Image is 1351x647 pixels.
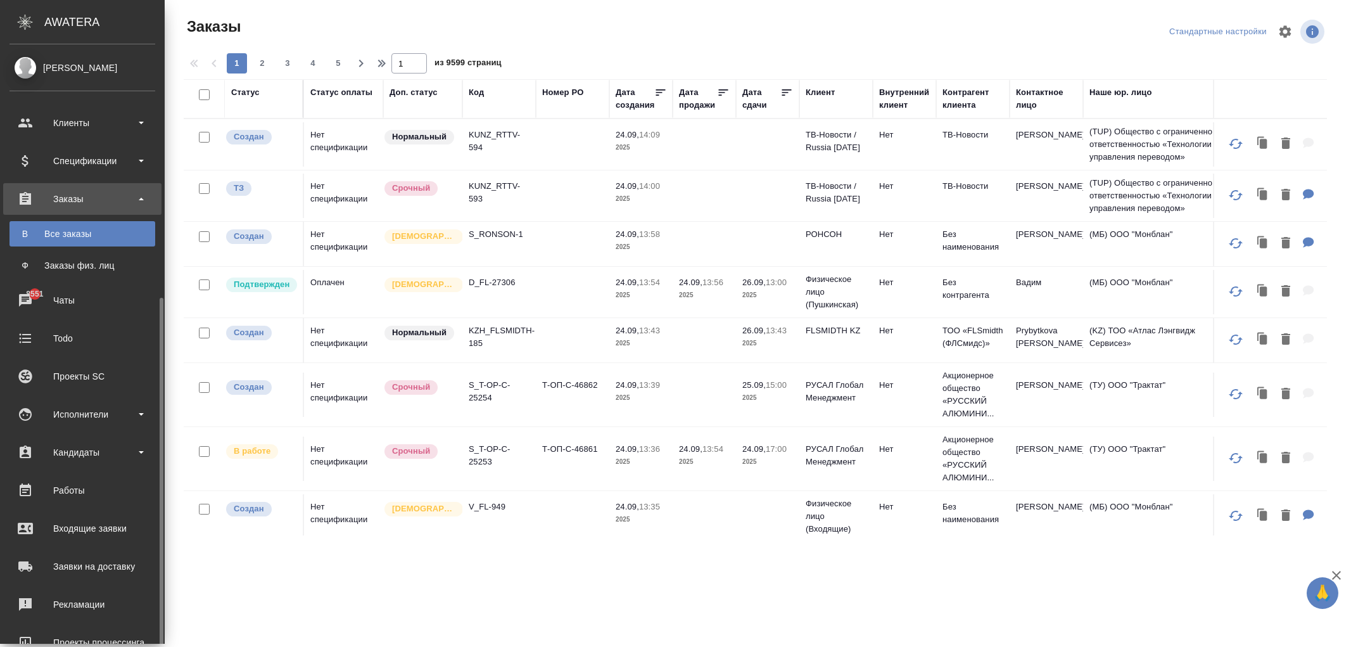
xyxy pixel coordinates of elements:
[742,392,793,404] p: 2025
[304,174,383,218] td: Нет спецификации
[3,551,162,582] a: Заявки на доставку
[392,326,447,339] p: Нормальный
[1010,122,1083,167] td: [PERSON_NAME]
[942,433,1003,484] p: Акционерное общество «РУССКИЙ АЛЮМИНИ...
[879,86,930,112] div: Внутренний клиент
[1083,494,1235,539] td: (МБ) ООО "Монблан"
[225,180,296,197] div: Выставляет КМ при отправке заказа на расчет верстке (для тикета) или для уточнения сроков на прои...
[1251,131,1275,157] button: Клонировать
[1251,231,1275,257] button: Клонировать
[942,324,1003,350] p: ТОО «FLSmidth (ФЛСмидс)»
[304,318,383,362] td: Нет спецификации
[392,230,455,243] p: [DEMOGRAPHIC_DATA]
[616,456,666,468] p: 2025
[806,379,866,404] p: РУСАЛ Глобал Менеджмент
[942,86,1003,112] div: Контрагент клиента
[1221,129,1251,159] button: Обновить
[1083,318,1235,362] td: (KZ) ТОО «Атлас Лэнгвидж Сервисез»
[616,86,654,112] div: Дата создания
[390,86,438,99] div: Доп. статус
[942,180,1003,193] p: ТВ-Новости
[3,285,162,316] a: 8551Чаты
[225,129,296,146] div: Выставляется автоматически при создании заказа
[942,501,1003,526] p: Без наименования
[702,278,723,287] p: 13:56
[10,291,155,310] div: Чаты
[3,513,162,544] a: Входящие заявки
[304,373,383,417] td: Нет спецификации
[766,380,787,390] p: 15:00
[392,182,430,195] p: Срочный
[1275,445,1297,471] button: Удалить
[10,405,155,424] div: Исполнители
[806,273,866,311] p: Физическое лицо (Пушкинская)
[184,16,241,37] span: Заказы
[231,86,260,99] div: Статус
[234,503,264,515] p: Создан
[304,122,383,167] td: Нет спецификации
[806,497,866,535] p: Физическое лицо (Входящие)
[10,113,155,132] div: Клиенты
[616,229,639,239] p: 24.09,
[1010,318,1083,362] td: Prybytkova [PERSON_NAME]
[469,180,530,205] p: KUNZ_RTTV-593
[679,456,730,468] p: 2025
[1221,228,1251,259] button: Обновить
[679,289,730,302] p: 2025
[44,10,165,35] div: AWATERA
[1083,119,1235,170] td: (TUP) Общество с ограниченной ответственностью «Технологии управления переводом»
[392,503,455,515] p: [DEMOGRAPHIC_DATA]
[1275,327,1297,353] button: Удалить
[225,501,296,518] div: Выставляется автоматически при создании заказа
[616,278,639,287] p: 24.09,
[806,228,866,241] p: РОНСОН
[639,181,660,191] p: 14:00
[616,380,639,390] p: 24.09,
[434,55,502,74] span: из 9599 страниц
[766,278,787,287] p: 13:00
[10,443,155,462] div: Кандидаты
[234,278,289,291] p: Подтвержден
[1251,503,1275,529] button: Клонировать
[1083,270,1235,314] td: (МБ) ООО "Монблан"
[3,361,162,392] a: Проекты SC
[1251,327,1275,353] button: Клонировать
[469,324,530,350] p: KZH_FLSMIDTH-185
[10,329,155,348] div: Todo
[469,443,530,468] p: S_T-OP-C-25253
[1010,174,1083,218] td: [PERSON_NAME]
[806,443,866,468] p: РУСАЛ Глобал Менеджмент
[879,324,930,337] p: Нет
[234,131,264,143] p: Создан
[383,180,456,197] div: Выставляется автоматически, если на указанный объем услуг необходимо больше времени в стандартном...
[616,141,666,154] p: 2025
[10,61,155,75] div: [PERSON_NAME]
[304,222,383,266] td: Нет спецификации
[383,228,456,245] div: Выставляется автоматически для первых 3 заказов нового контактного лица. Особое внимание
[879,379,930,392] p: Нет
[10,519,155,538] div: Входящие заявки
[1275,183,1297,208] button: Удалить
[616,513,666,526] p: 2025
[806,180,866,205] p: ТВ-Новости / Russia [DATE]
[10,189,155,208] div: Заказы
[1089,86,1152,99] div: Наше юр. лицо
[304,437,383,481] td: Нет спецификации
[616,502,639,511] p: 24.09,
[639,502,660,511] p: 13:35
[1221,276,1251,307] button: Обновить
[392,131,447,143] p: Нормальный
[383,324,456,342] div: Статус по умолчанию для стандартных заказов
[234,381,264,394] p: Создан
[879,443,930,456] p: Нет
[10,221,155,247] a: ВВсе заказы
[469,379,530,404] p: S_T-OP-C-25254
[742,456,793,468] p: 2025
[383,129,456,146] div: Статус по умолчанию для стандартных заказов
[392,445,430,458] p: Срочный
[616,337,666,350] p: 2025
[303,53,323,74] button: 4
[1251,183,1275,208] button: Клонировать
[392,278,455,291] p: [DEMOGRAPHIC_DATA]
[742,337,793,350] p: 2025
